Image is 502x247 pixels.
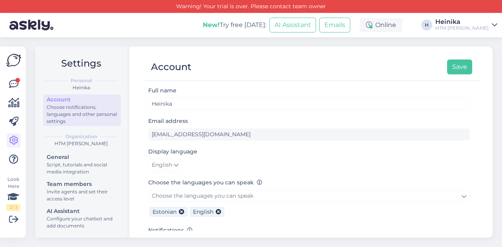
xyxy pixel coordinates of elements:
label: Notifications [148,226,193,234]
a: AI AssistantConfigure your chatbot and add documents [43,206,121,231]
button: Emails [319,18,350,32]
div: Heinika [42,84,121,91]
div: Heinika [435,19,489,25]
div: Online [360,18,402,32]
div: Look Here [6,176,20,211]
div: H [421,20,432,31]
a: HeinikaHTM [PERSON_NAME] [435,19,497,31]
b: New! [203,21,220,29]
div: HTM [PERSON_NAME] [435,25,489,31]
div: Account [47,96,117,104]
div: Account [151,59,191,74]
div: HTM [PERSON_NAME] [42,140,121,147]
div: Configure your chatbot and add documents [47,215,117,229]
b: Personal [71,77,92,84]
div: Choose notifications, languages and other personal settings [47,104,117,125]
span: Estonian [153,208,176,215]
label: Full name [148,87,176,95]
label: Email address [148,117,188,125]
input: Enter email [148,128,470,141]
b: Organization [65,133,97,140]
a: Choose the languages you can speak [148,190,470,202]
div: Invite agents and set their access level [47,188,117,202]
div: Script, tutorials and social media integration [47,161,117,175]
div: Team members [47,180,117,188]
a: Team membersInvite agents and set their access level [43,179,121,204]
input: Enter name [148,98,470,110]
div: General [47,153,117,161]
a: GeneralScript, tutorials and social media integration [43,152,121,177]
div: AI Assistant [47,207,117,215]
h2: Settings [42,56,121,71]
button: Save [447,59,472,74]
span: Choose the languages you can speak [152,192,253,199]
span: English [193,208,213,215]
div: 2 / 3 [6,204,20,211]
button: AI Assistant [269,18,316,32]
label: Display language [148,148,197,156]
a: AccountChoose notifications, languages and other personal settings [43,94,121,126]
label: Choose the languages you can speak [148,178,262,187]
a: English [148,159,182,171]
div: Try free [DATE]: [203,20,266,30]
img: Askly Logo [6,53,21,68]
span: English [152,161,172,169]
